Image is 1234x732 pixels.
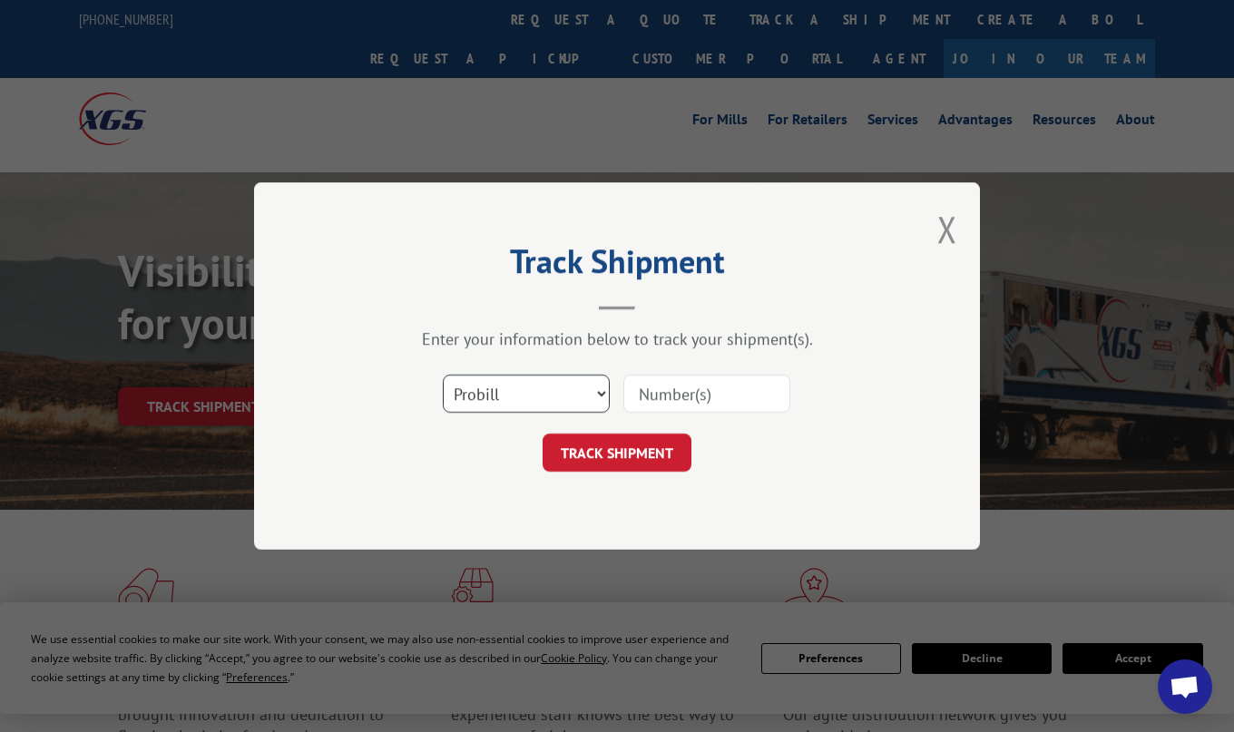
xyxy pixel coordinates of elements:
div: Open chat [1158,659,1212,714]
input: Number(s) [623,375,790,413]
button: TRACK SHIPMENT [543,434,691,472]
div: Enter your information below to track your shipment(s). [345,328,889,349]
h2: Track Shipment [345,249,889,283]
button: Close modal [937,205,957,253]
